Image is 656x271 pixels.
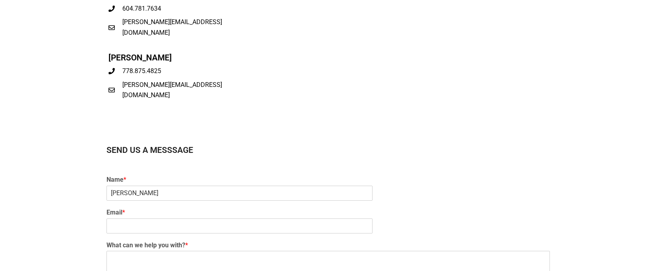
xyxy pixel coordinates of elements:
[120,17,245,38] span: [PERSON_NAME][EMAIL_ADDRESS][DOMAIN_NAME]
[106,241,550,250] label: What can we help you with?
[108,54,245,62] h2: [PERSON_NAME]
[120,80,245,101] span: [PERSON_NAME][EMAIL_ADDRESS][DOMAIN_NAME]
[120,66,161,76] span: 778.875.4825
[120,4,161,14] span: 604.781.7634
[106,176,550,184] label: Name
[108,66,245,76] a: 778.875.4825
[108,4,245,14] a: 604.781.7634
[106,209,550,217] label: Email
[106,146,550,154] h2: Send Us A Messsage
[108,80,245,101] a: [PERSON_NAME][EMAIL_ADDRESS][DOMAIN_NAME]
[108,17,245,38] a: [PERSON_NAME][EMAIL_ADDRESS][DOMAIN_NAME]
